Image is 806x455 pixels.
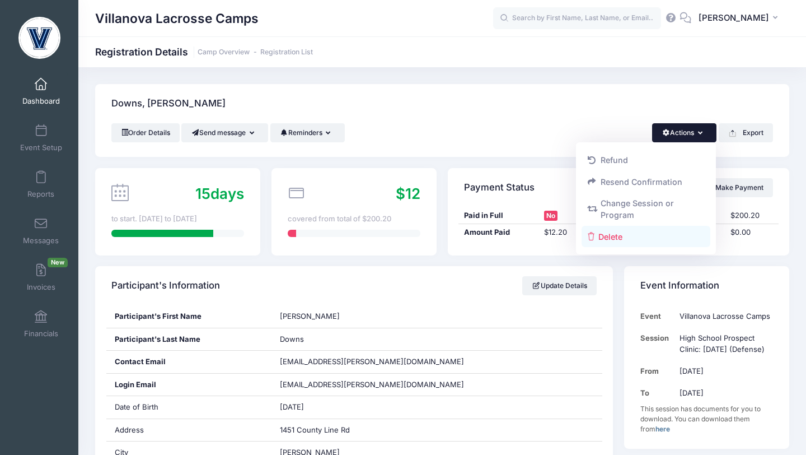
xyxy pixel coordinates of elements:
button: Reminders [270,123,345,142]
input: Search by First Name, Last Name, or Email... [493,7,661,30]
span: [DATE] [280,402,304,411]
div: Participant's Last Name [106,328,271,351]
td: Event [640,305,674,327]
a: here [655,425,670,433]
div: Paid in Full [458,210,538,221]
div: to start. [DATE] to [DATE] [111,213,244,225]
span: Reports [27,189,54,199]
td: From [640,360,674,382]
span: 1451 County Line Rd [280,425,350,434]
div: $0.00 [725,227,778,238]
a: Event Setup [15,118,68,157]
a: Camp Overview [198,48,250,57]
div: Participant's First Name [106,305,271,328]
div: Date of Birth [106,396,271,419]
span: Dashboard [22,96,60,106]
h1: Registration Details [95,46,313,58]
a: Delete [582,226,711,247]
img: Villanova Lacrosse Camps [18,17,60,59]
h4: Downs, [PERSON_NAME] [111,88,226,120]
td: Villanova Lacrosse Camps [674,305,773,327]
button: Send message [181,123,268,142]
span: [EMAIL_ADDRESS][PERSON_NAME][DOMAIN_NAME] [280,357,464,366]
td: High School Prospect Clinic: [DATE] (Defense) [674,327,773,360]
a: Registration List [260,48,313,57]
a: Refund [582,150,711,171]
span: Downs [280,335,304,343]
div: $200.20 [725,210,778,221]
button: [PERSON_NAME] [691,6,789,31]
a: Messages [15,211,68,250]
a: Update Details [522,276,597,295]
div: This session has documents for you to download. You can download them from [640,404,773,434]
div: Address [106,419,271,442]
td: [DATE] [674,360,773,382]
div: Amount Paid [458,227,538,238]
td: [DATE] [674,382,773,404]
td: Session [640,327,674,360]
a: Dashboard [15,72,68,111]
a: Order Details [111,123,180,142]
span: $12 [396,185,420,202]
a: Reports [15,165,68,204]
h4: Payment Status [464,171,535,203]
span: Financials [24,329,58,338]
a: Change Session or Program [582,193,711,226]
h4: Event Information [640,270,719,302]
a: Resend Confirmation [582,171,711,192]
div: days [195,183,244,205]
div: Login Email [106,374,271,396]
div: Contact Email [106,351,271,373]
h4: Participant's Information [111,270,220,302]
a: InvoicesNew [15,258,68,297]
span: New [48,258,68,267]
span: No [544,211,557,221]
span: [EMAIL_ADDRESS][PERSON_NAME][DOMAIN_NAME] [280,379,464,391]
div: $12.20 [538,227,618,238]
td: To [640,382,674,404]
span: 15 [195,185,210,202]
span: Messages [23,236,59,245]
a: Make Payment [699,178,773,197]
button: Export [719,123,773,142]
h1: Villanova Lacrosse Camps [95,6,259,31]
div: covered from total of $200.20 [288,213,420,225]
a: Financials [15,304,68,343]
span: Invoices [27,282,55,292]
span: [PERSON_NAME] [699,12,769,24]
span: [PERSON_NAME] [280,312,340,321]
button: Actions [652,123,716,142]
span: Event Setup [20,143,62,152]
